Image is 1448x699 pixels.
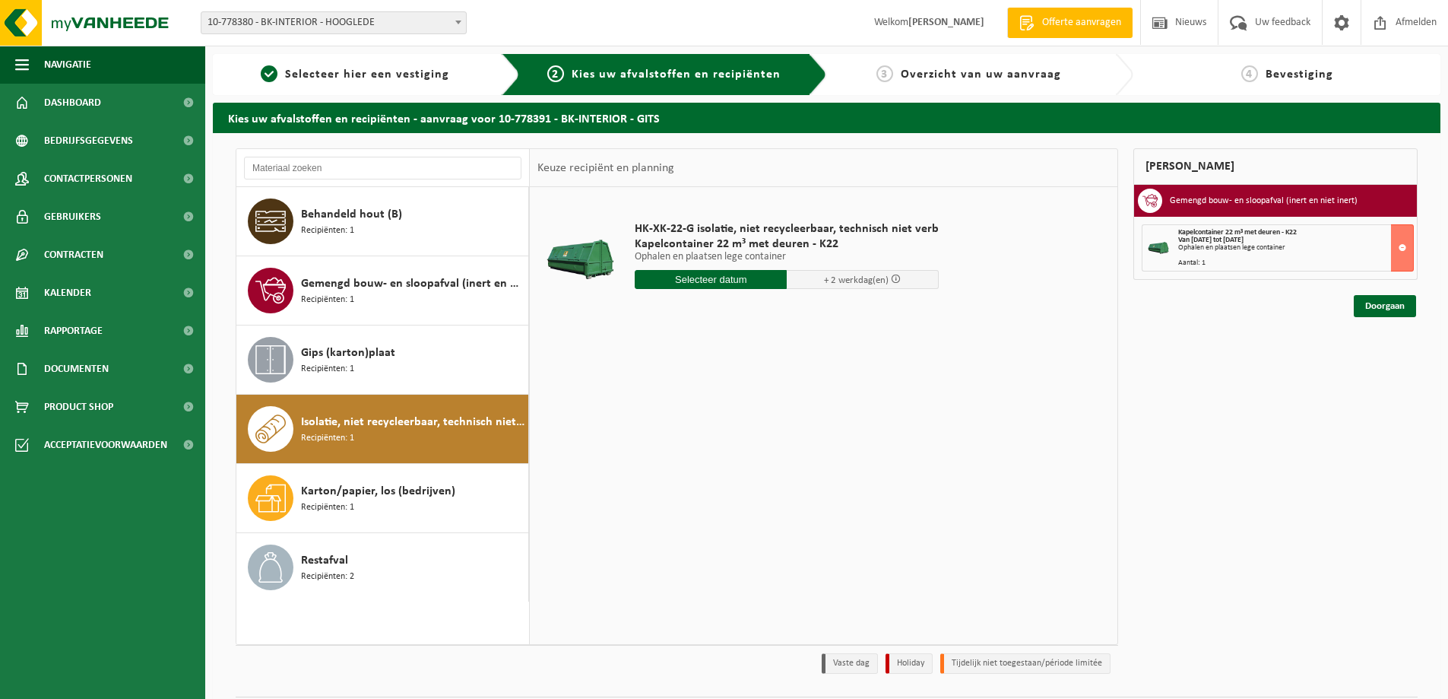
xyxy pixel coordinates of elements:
span: Contracten [44,236,103,274]
span: Overzicht van uw aanvraag [901,68,1061,81]
a: Offerte aanvragen [1007,8,1133,38]
span: Acceptatievoorwaarden [44,426,167,464]
a: Doorgaan [1354,295,1416,317]
div: [PERSON_NAME] [1133,148,1418,185]
strong: [PERSON_NAME] [908,17,984,28]
span: 3 [876,65,893,82]
div: Keuze recipiënt en planning [530,149,682,187]
span: 4 [1241,65,1258,82]
button: Isolatie, niet recycleerbaar, technisch niet verbrandbaar (brandbaar) Recipiënten: 1 [236,395,529,464]
span: Offerte aanvragen [1038,15,1125,30]
div: Aantal: 1 [1178,259,1413,267]
span: Recipiënten: 1 [301,224,354,238]
button: Gips (karton)plaat Recipiënten: 1 [236,326,529,395]
span: Isolatie, niet recycleerbaar, technisch niet verbrandbaar (brandbaar) [301,413,524,431]
span: Kies uw afvalstoffen en recipiënten [572,68,781,81]
span: Kapelcontainer 22 m³ met deuren - K22 [635,237,939,252]
span: Recipiënten: 1 [301,431,354,446]
li: Tijdelijk niet toegestaan/période limitée [940,653,1111,674]
span: 10-778380 - BK-INTERIOR - HOOGLEDE [201,11,467,34]
span: Recipiënten: 1 [301,500,354,515]
span: Behandeld hout (B) [301,205,402,224]
span: HK-XK-22-G isolatie, niet recycleerbaar, technisch niet verb [635,221,939,237]
button: Karton/papier, los (bedrijven) Recipiënten: 1 [236,464,529,533]
span: Karton/papier, los (bedrijven) [301,482,455,500]
span: 1 [261,65,277,82]
span: Selecteer hier een vestiging [285,68,449,81]
button: Gemengd bouw- en sloopafval (inert en niet inert) Recipiënten: 1 [236,256,529,326]
input: Materiaal zoeken [244,157,521,180]
p: Ophalen en plaatsen lege container [635,252,939,262]
span: Recipiënten: 2 [301,570,354,584]
a: 1Selecteer hier een vestiging [220,65,490,84]
span: Kalender [44,274,91,312]
span: Recipiënten: 1 [301,293,354,307]
h2: Kies uw afvalstoffen en recipiënten - aanvraag voor 10-778391 - BK-INTERIOR - GITS [213,103,1440,132]
span: Documenten [44,350,109,388]
span: Recipiënten: 1 [301,362,354,377]
span: Rapportage [44,312,103,350]
span: Navigatie [44,46,91,84]
span: Contactpersonen [44,160,132,198]
div: Ophalen en plaatsen lege container [1178,244,1413,252]
li: Vaste dag [822,653,878,674]
span: Bedrijfsgegevens [44,122,133,160]
li: Holiday [886,653,933,674]
span: Gebruikers [44,198,101,236]
span: 2 [547,65,564,82]
span: Restafval [301,551,348,570]
button: Restafval Recipiënten: 2 [236,533,529,602]
span: Gemengd bouw- en sloopafval (inert en niet inert) [301,275,524,293]
span: Kapelcontainer 22 m³ met deuren - K22 [1178,228,1297,237]
span: Gips (karton)plaat [301,344,395,362]
h3: Gemengd bouw- en sloopafval (inert en niet inert) [1170,189,1358,213]
input: Selecteer datum [635,270,787,289]
span: Bevestiging [1266,68,1333,81]
button: Behandeld hout (B) Recipiënten: 1 [236,187,529,256]
strong: Van [DATE] tot [DATE] [1178,236,1244,244]
span: Product Shop [44,388,113,426]
span: Dashboard [44,84,101,122]
span: + 2 werkdag(en) [824,275,889,285]
span: 10-778380 - BK-INTERIOR - HOOGLEDE [201,12,466,33]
